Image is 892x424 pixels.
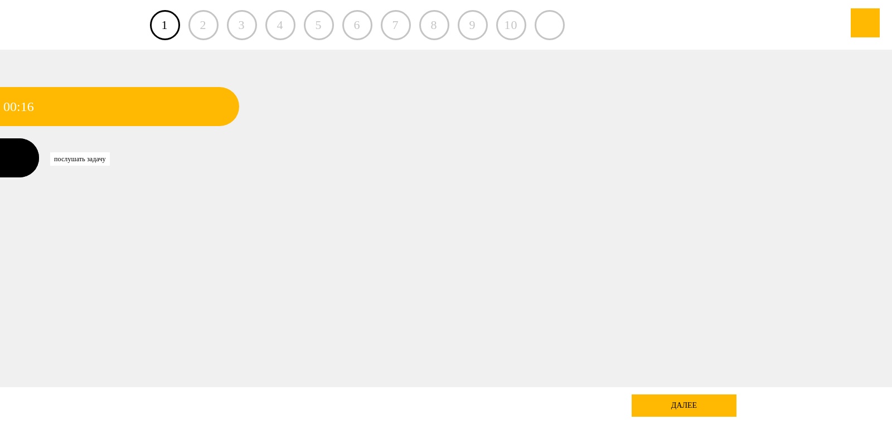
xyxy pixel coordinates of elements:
[496,10,526,40] div: 10
[632,394,736,417] div: далее
[419,10,449,40] div: 8
[3,87,17,126] div: 00
[17,87,21,126] div: :
[188,10,219,40] div: 2
[458,10,488,40] div: 9
[50,152,110,166] div: Послушать задачу
[342,10,372,40] div: 6
[381,10,411,40] div: 7
[150,10,180,40] a: 1
[265,10,295,40] div: 4
[21,87,34,126] div: 16
[227,10,257,40] div: 3
[304,10,334,40] div: 5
